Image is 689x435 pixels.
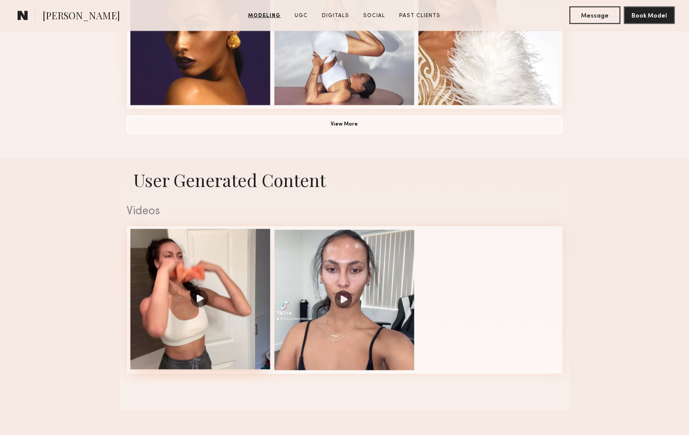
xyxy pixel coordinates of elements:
a: Digitals [319,12,353,20]
span: [PERSON_NAME] [43,9,120,24]
div: Videos [127,206,563,218]
a: Book Model [624,11,675,19]
a: Modeling [245,12,285,20]
a: UGC [292,12,312,20]
button: View More [127,116,563,133]
button: Message [570,7,620,24]
a: Past Clients [396,12,444,20]
h1: User Generated Content [120,169,570,192]
a: Social [360,12,389,20]
button: Book Model [624,7,675,24]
